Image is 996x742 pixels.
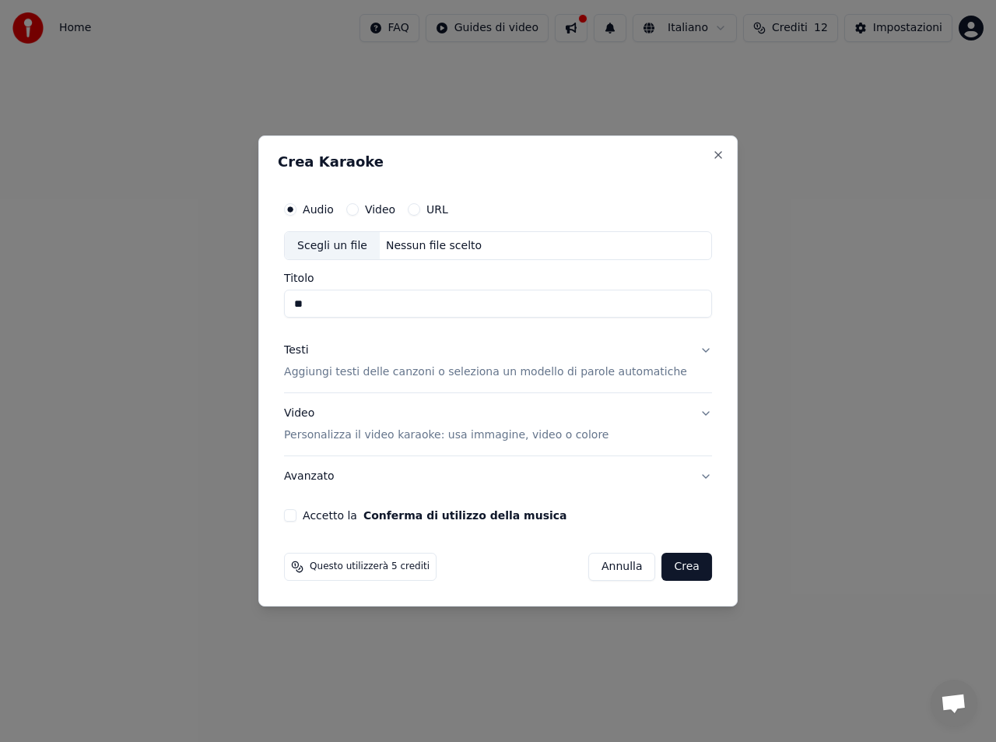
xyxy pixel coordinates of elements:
label: URL [426,204,448,215]
div: Testi [284,343,308,359]
label: Titolo [284,273,712,284]
div: Scegli un file [285,232,380,260]
p: Aggiungi testi delle canzoni o seleziona un modello di parole automatiche [284,365,687,381]
div: Video [284,406,608,444]
h2: Crea Karaoke [278,155,718,169]
button: Avanzato [284,456,712,497]
button: Crea [662,553,712,581]
label: Audio [303,204,334,215]
div: Nessun file scelto [380,238,488,254]
p: Personalizza il video karaoke: usa immagine, video o colore [284,427,608,443]
button: VideoPersonalizza il video karaoke: usa immagine, video o colore [284,394,712,456]
span: Questo utilizzerà 5 crediti [310,561,430,573]
button: Annulla [588,553,656,581]
button: TestiAggiungi testi delle canzoni o seleziona un modello di parole automatiche [284,331,712,393]
button: Accetto la [363,510,567,521]
label: Video [365,204,395,215]
label: Accetto la [303,510,566,521]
